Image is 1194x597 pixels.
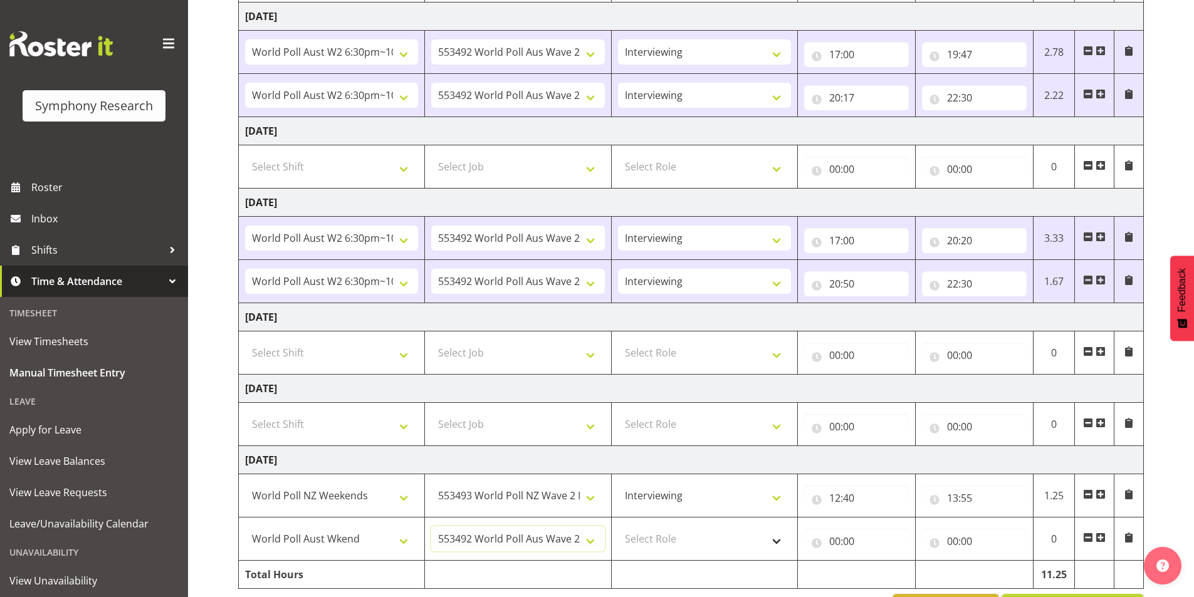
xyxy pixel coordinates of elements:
[239,303,1144,331] td: [DATE]
[9,420,179,439] span: Apply for Leave
[922,343,1027,368] input: Click to select...
[922,157,1027,182] input: Click to select...
[3,357,185,388] a: Manual Timesheet Entry
[804,529,909,554] input: Click to select...
[3,388,185,414] div: Leave
[239,446,1144,474] td: [DATE]
[9,332,179,351] span: View Timesheets
[1033,403,1075,446] td: 0
[922,228,1027,253] input: Click to select...
[3,565,185,596] a: View Unavailability
[922,414,1027,439] input: Click to select...
[804,414,909,439] input: Click to select...
[922,271,1027,296] input: Click to select...
[1033,331,1075,375] td: 0
[804,85,909,110] input: Click to select...
[1033,474,1075,517] td: 1.25
[9,363,179,382] span: Manual Timesheet Entry
[1033,74,1075,117] td: 2.22
[31,272,163,291] span: Time & Attendance
[9,452,179,470] span: View Leave Balances
[804,271,909,296] input: Click to select...
[922,42,1027,67] input: Click to select...
[239,561,425,589] td: Total Hours
[35,96,153,115] div: Symphony Research
[3,477,185,508] a: View Leave Requests
[9,483,179,502] span: View Leave Requests
[239,3,1144,31] td: [DATE]
[804,228,909,253] input: Click to select...
[804,42,909,67] input: Click to select...
[1033,217,1075,260] td: 3.33
[1033,517,1075,561] td: 0
[1033,561,1075,589] td: 11.25
[1170,256,1194,341] button: Feedback - Show survey
[1033,260,1075,303] td: 1.67
[3,326,185,357] a: View Timesheets
[239,189,1144,217] td: [DATE]
[3,414,185,445] a: Apply for Leave
[3,539,185,565] div: Unavailability
[1033,31,1075,74] td: 2.78
[1176,268,1188,312] span: Feedback
[31,209,182,228] span: Inbox
[239,117,1144,145] td: [DATE]
[922,485,1027,511] input: Click to select...
[1156,559,1169,572] img: help-xxl-2.png
[922,529,1027,554] input: Click to select...
[922,85,1027,110] input: Click to select...
[239,375,1144,403] td: [DATE]
[9,514,179,533] span: Leave/Unavailability Calendar
[1033,145,1075,189] td: 0
[804,157,909,182] input: Click to select...
[3,508,185,539] a: Leave/Unavailability Calendar
[31,241,163,259] span: Shifts
[804,343,909,368] input: Click to select...
[9,31,113,56] img: Rosterit website logo
[9,571,179,590] span: View Unavailability
[31,178,182,197] span: Roster
[804,485,909,511] input: Click to select...
[3,300,185,326] div: Timesheet
[3,445,185,477] a: View Leave Balances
